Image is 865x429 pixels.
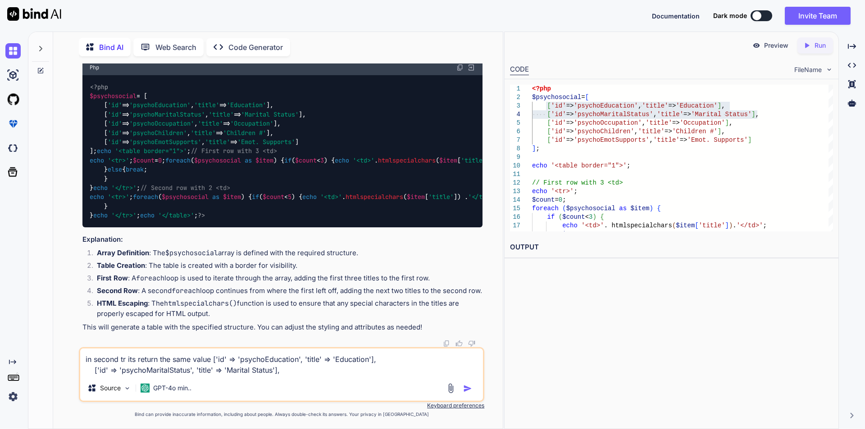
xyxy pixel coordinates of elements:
span: 'Emot. Supports' [687,136,747,144]
span: if [547,213,555,221]
code: = [ [ => , => ], [ => , => ], [ => , => ], [ => , => ], [ => , => ] ]; ; ; = ; ( ) { ( < ) { . ( ... [90,82,562,220]
span: 'psychoEmotSupports' [129,138,201,146]
span: '</tr>' [111,184,137,192]
span: ] [751,111,755,118]
span: <?php [90,83,108,91]
span: [ [585,94,588,101]
span: 'Children #' [672,128,718,135]
span: '<td>' [581,222,604,229]
h2: OUTPUT [505,237,838,258]
span: => [566,119,574,126]
p: Bind can provide inaccurate information, including about people. Always double-check its answers.... [79,411,484,418]
span: 5 [288,193,291,201]
span: // Second row with 2 <td> [140,184,230,192]
div: 11 [510,170,520,179]
span: , [755,111,759,118]
span: '<td>' [320,193,342,201]
span: as [619,205,627,212]
span: . htmlspecialchars [604,222,672,229]
span: 'psychoMaritalStatus' [574,111,653,118]
span: foreach [532,205,559,212]
span: ( [672,222,676,229]
span: $psychosocial [532,94,581,101]
span: 'title' [205,138,230,146]
span: FileName [794,65,822,74]
span: echo [90,193,104,201]
img: Pick Models [123,384,131,392]
span: 'psychoChildren' [574,128,634,135]
span: 'title' [698,222,725,229]
span: echo [140,211,155,219]
span: echo [335,156,349,164]
span: 'id' [551,102,566,109]
p: Keyboard preferences [79,402,484,409]
span: 'title' [461,156,486,164]
span: $item [407,193,425,201]
span: // First row with 3 <td> [191,147,277,155]
span: ) [729,222,733,229]
li: : The table is created with a border for visibility. [90,261,483,273]
span: = [555,196,558,203]
span: htmlspecialchars [346,193,403,201]
span: ?> [198,211,205,219]
div: 10 [510,162,520,170]
span: [ [547,102,551,109]
span: ) [649,205,653,212]
span: 'psychoOccupation' [129,120,194,128]
span: $count [133,156,155,164]
div: 17 [510,221,520,230]
span: , [721,102,725,109]
span: echo [90,156,104,164]
span: echo [532,162,547,169]
code: htmlspecialchars() [164,299,237,308]
span: 'Marital Status' [691,111,751,118]
span: <?php [532,85,551,92]
span: 'title' [198,120,223,128]
span: [ [695,222,698,229]
span: { [657,205,660,212]
span: 3 [589,213,592,221]
span: [ [547,111,551,118]
span: echo [532,188,547,195]
span: ; [536,145,539,152]
span: 'title' [657,111,683,118]
img: githubLight [5,92,21,107]
span: Php [90,64,99,71]
span: $item [255,156,273,164]
span: 'title' [646,119,672,126]
span: $item [223,193,241,201]
span: => [665,128,672,135]
button: Invite Team [785,7,851,25]
span: $psychosocial [566,205,615,212]
span: 'title' [642,102,668,109]
span: 'title' [194,101,219,109]
span: 'psychoOccupation' [574,119,642,126]
span: ; [763,222,766,229]
span: [ [547,136,551,144]
span: echo [97,147,111,155]
img: chevron down [825,66,833,73]
p: Bind AI [99,42,123,53]
p: GPT-4o min.. [153,384,191,393]
code: foreach [172,286,200,295]
span: 'id' [551,128,566,135]
span: foreach [133,193,158,201]
span: 'psychoEducation' [129,101,191,109]
span: 0 [558,196,562,203]
span: 'psychoMaritalStatus' [129,110,205,118]
div: 16 [510,213,520,221]
img: chat [5,43,21,59]
span: $psychosocial [90,92,137,100]
img: premium [5,116,21,131]
span: 'title' [653,136,680,144]
span: 'title' [191,129,216,137]
span: 'Occupation' [230,120,273,128]
img: attachment [446,383,456,393]
strong: First Row [97,274,128,282]
div: 2 [510,93,520,102]
span: 'Occupation' [679,119,725,126]
span: ; [574,188,577,195]
p: This will generate a table with the specified structure. You can adjust the styling and attribute... [82,322,483,333]
span: '<td>' [353,156,374,164]
span: if [284,156,291,164]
